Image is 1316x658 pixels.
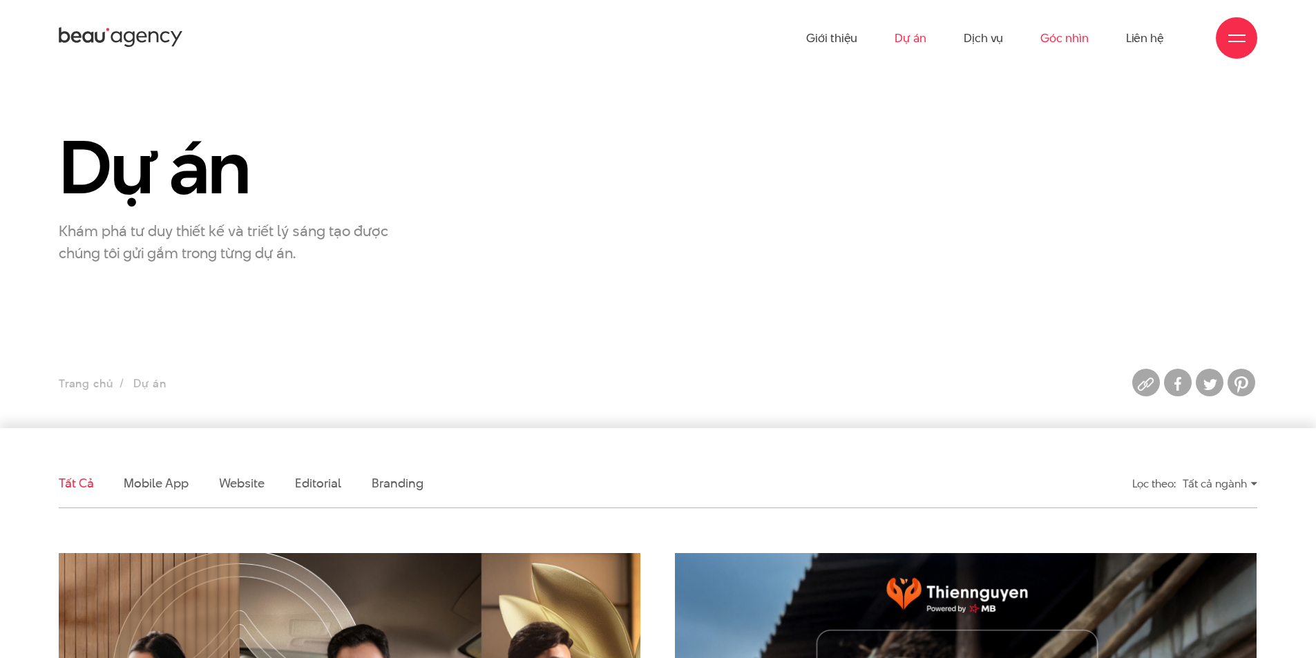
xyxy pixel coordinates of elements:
div: Lọc theo: [1132,472,1176,496]
a: Trang chủ [59,376,113,391]
a: Mobile app [124,474,188,492]
p: Khám phá tư duy thiết kế và triết lý sáng tạo được chúng tôi gửi gắm trong từng dự án. [59,220,404,264]
a: Branding [372,474,423,492]
a: Website [219,474,265,492]
a: Editorial [295,474,341,492]
h1: Dự án [59,128,435,207]
a: Tất cả [59,474,93,492]
div: Tất cả ngành [1183,472,1257,496]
